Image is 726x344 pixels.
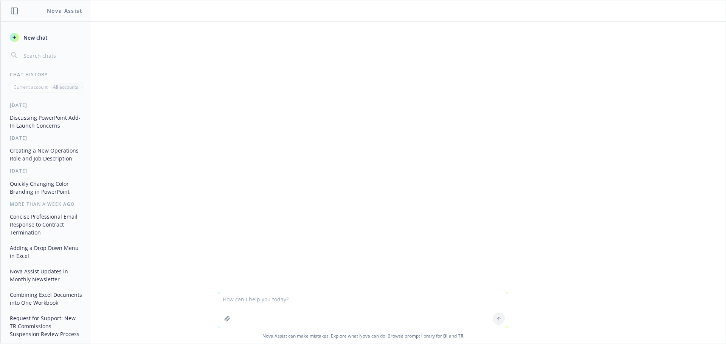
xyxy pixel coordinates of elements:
button: Request for Support: New TR Commissions Suspension Review Process [7,312,85,340]
div: [DATE] [1,135,91,141]
a: TR [458,333,464,339]
button: Discussing PowerPoint Add-In Launch Concerns [7,111,85,132]
p: All accounts [53,84,78,90]
span: Nova Assist can make mistakes. Explore what Nova can do: Browse prompt library for and [3,328,723,344]
div: [DATE] [1,102,91,108]
p: Current account [14,84,48,90]
button: Adding a Drop Down Menu in Excel [7,242,85,262]
button: Quickly Changing Color Branding in PowerPoint [7,177,85,198]
button: Nova Assist Updates in Monthly Newsletter [7,265,85,285]
input: Search chats [22,50,82,61]
a: BI [443,333,448,339]
button: Combining Excel Documents into One Workbook [7,288,85,309]
button: Concise Professional Email Response to Contract Termination [7,210,85,239]
div: More than a week ago [1,201,91,207]
div: [DATE] [1,168,91,174]
button: Creating a New Operations Role and Job Description [7,144,85,165]
button: New chat [7,31,85,44]
h1: Nova Assist [47,7,82,15]
span: New chat [22,34,48,42]
div: Chat History [1,71,91,78]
